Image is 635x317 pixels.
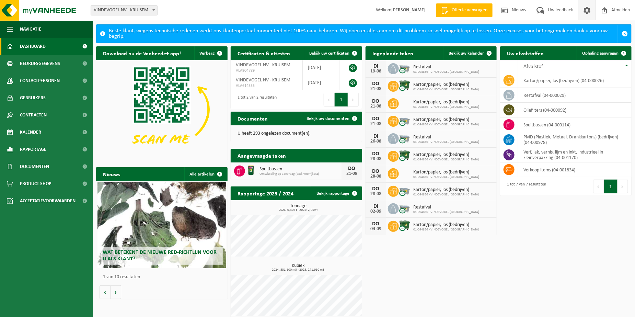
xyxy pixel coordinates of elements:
span: Documenten [20,158,49,175]
div: DO [369,81,383,87]
span: 01-094836 - VINDEVOGEL [GEOGRAPHIC_DATA] [413,158,479,162]
span: VINDEVOGEL NV - KRUISEM [91,5,157,15]
span: Restafval [413,135,479,140]
td: [DATE] [303,75,339,90]
div: 26-08 [369,139,383,144]
button: Next [348,93,359,106]
td: PMD (Plastiek, Metaal, Drankkartons) (bedrijven) (04-000978) [518,132,632,147]
div: 28-08 [369,192,383,196]
div: 1 tot 2 van 2 resultaten [234,92,277,107]
button: Verberg [194,46,227,60]
td: oliefilters (04-000092) [518,103,632,117]
button: Vorige [100,285,111,299]
h2: Aangevraagde taken [231,149,293,162]
span: Bedrijfsgegevens [20,55,60,72]
span: 2024: 531,100 m3 - 2025: 271,980 m3 [234,268,362,272]
span: 01-094836 - VINDEVOGEL [GEOGRAPHIC_DATA] [413,210,479,214]
span: Kalender [20,124,41,141]
p: 1 van 10 resultaten [103,275,224,280]
span: Karton/papier, los (bedrijven) [413,117,479,123]
td: restafval (04-000029) [518,88,632,103]
img: WB-1100-CU [399,150,411,161]
span: Wat betekent de nieuwe RED-richtlijn voor u als klant? [103,250,217,262]
span: Verberg [200,51,215,56]
h2: Uw afvalstoffen [500,46,551,60]
div: DO [369,99,383,104]
span: 01-094836 - VINDEVOGEL [GEOGRAPHIC_DATA] [413,105,479,109]
div: 04-09 [369,227,383,231]
h2: Rapportage 2025 / 2024 [231,186,300,200]
h2: Certificaten & attesten [231,46,297,60]
td: spuitbussen (04-000114) [518,117,632,132]
span: Omwisseling op aanvraag (excl. voorrijkost) [259,172,342,176]
span: 01-094836 - VINDEVOGEL [GEOGRAPHIC_DATA] [413,88,479,92]
div: DO [345,166,359,171]
span: Contactpersonen [20,72,60,89]
div: DO [369,151,383,157]
div: 21-08 [345,171,359,176]
span: Gebruikers [20,89,46,106]
span: VINDEVOGEL NV - KRUISEM [236,78,290,83]
span: Afvalstof [523,64,543,69]
span: 01-094836 - VINDEVOGEL [GEOGRAPHIC_DATA] [413,140,479,144]
button: Volgende [111,285,121,299]
button: Next [617,180,628,193]
span: Karton/papier, los (bedrijven) [413,82,479,88]
strong: [PERSON_NAME] [391,8,426,13]
button: Previous [593,180,604,193]
span: Acceptatievoorwaarden [20,192,76,210]
img: WB-1100-CU [399,80,411,91]
span: Karton/papier, los (bedrijven) [413,187,479,193]
a: Bekijk uw documenten [301,112,361,125]
div: DI [369,204,383,209]
span: Dashboard [20,38,46,55]
span: VLA904789 [236,68,297,73]
h2: Download nu de Vanheede+ app! [96,46,188,60]
button: Previous [324,93,335,106]
td: verf, lak, vernis, lijm en inkt, industrieel in kleinverpakking (04-001170) [518,147,632,162]
div: DI [369,134,383,139]
button: 1 [604,180,617,193]
img: WB-2500-CU [399,132,411,144]
span: Product Shop [20,175,51,192]
span: Bekijk uw kalender [449,51,484,56]
span: 01-094836 - VINDEVOGEL [GEOGRAPHIC_DATA] [413,228,479,232]
h2: Ingeplande taken [366,46,420,60]
a: Bekijk uw certificaten [304,46,361,60]
span: Karton/papier, los (bedrijven) [413,222,479,228]
div: DO [369,169,383,174]
div: DO [369,186,383,192]
span: Spuitbussen [259,167,342,172]
td: verkoop items (04-001834) [518,162,632,177]
span: Offerte aanvragen [450,7,489,14]
span: VINDEVOGEL NV - KRUISEM [91,5,158,15]
span: Karton/papier, los (bedrijven) [413,100,479,105]
div: DO [369,221,383,227]
span: Rapportage [20,141,46,158]
span: 01-094836 - VINDEVOGEL [GEOGRAPHIC_DATA] [413,70,479,74]
h3: Tonnage [234,204,362,212]
button: 1 [335,93,348,106]
span: VINDEVOGEL NV - KRUISEM [236,63,290,68]
span: 01-094836 - VINDEVOGEL [GEOGRAPHIC_DATA] [413,175,479,179]
a: Ophaling aanvragen [577,46,631,60]
img: WB-2500-CU [399,62,411,74]
div: Beste klant, wegens technische redenen werkt ons klantenportaal momenteel niet 100% naar behoren.... [109,25,618,43]
img: Download de VHEPlus App [96,60,228,159]
td: [DATE] [303,60,339,75]
span: Restafval [413,205,479,210]
div: 28-08 [369,174,383,179]
span: Bekijk uw certificaten [309,51,349,56]
h3: Kubiek [234,263,362,272]
div: 19-08 [369,69,383,74]
div: 28-08 [369,157,383,161]
span: Navigatie [20,21,41,38]
div: DO [369,116,383,122]
a: Bekijk uw kalender [443,46,496,60]
a: Wat betekent de nieuwe RED-richtlijn voor u als klant? [97,182,226,268]
h2: Nieuws [96,167,127,181]
span: Contracten [20,106,47,124]
div: 21-08 [369,87,383,91]
span: 2024: 0,306 t - 2025: 2,959 t [234,208,362,212]
div: 1 tot 7 van 7 resultaten [504,179,546,194]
